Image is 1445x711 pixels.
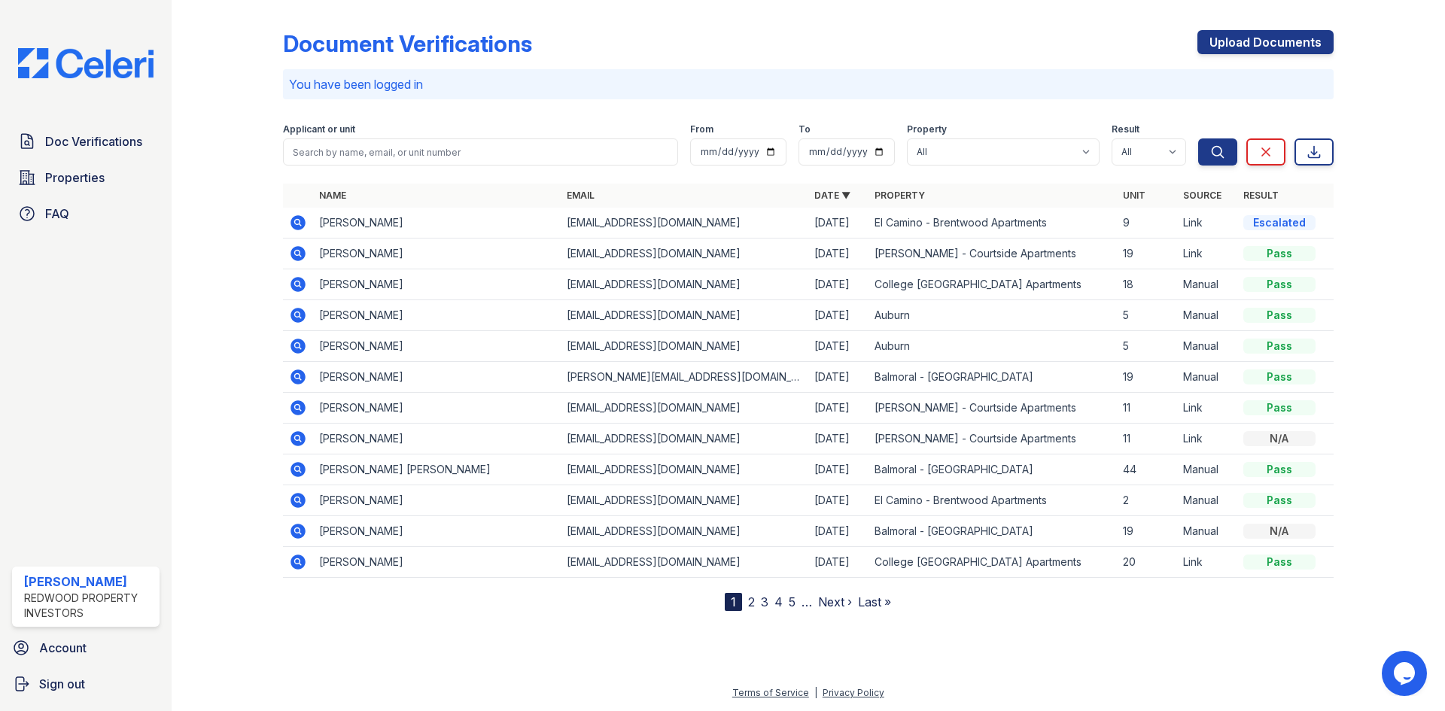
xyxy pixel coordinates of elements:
td: [DATE] [808,393,869,424]
td: 44 [1117,454,1177,485]
td: [DATE] [808,239,869,269]
div: Pass [1243,555,1316,570]
td: [EMAIL_ADDRESS][DOMAIN_NAME] [561,454,808,485]
a: Last » [858,594,891,609]
a: Doc Verifications [12,126,160,156]
td: 11 [1117,393,1177,424]
td: [DATE] [808,300,869,331]
a: FAQ [12,199,160,229]
div: Escalated [1243,215,1316,230]
span: … [802,593,812,611]
td: [PERSON_NAME] [PERSON_NAME] [313,454,561,485]
div: 1 [725,593,742,611]
a: Terms of Service [732,687,809,698]
td: 19 [1117,239,1177,269]
td: [DATE] [808,547,869,578]
div: [PERSON_NAME] [24,573,154,591]
td: [PERSON_NAME] [313,300,561,331]
label: To [799,123,811,135]
td: 19 [1117,516,1177,547]
td: Manual [1177,485,1237,516]
td: Auburn [869,300,1116,331]
td: [EMAIL_ADDRESS][DOMAIN_NAME] [561,516,808,547]
td: [PERSON_NAME][EMAIL_ADDRESS][DOMAIN_NAME] [561,362,808,393]
td: 11 [1117,424,1177,454]
td: Balmoral - [GEOGRAPHIC_DATA] [869,454,1116,485]
td: [EMAIL_ADDRESS][DOMAIN_NAME] [561,393,808,424]
td: [DATE] [808,362,869,393]
td: Manual [1177,300,1237,331]
td: El Camino - Brentwood Apartments [869,208,1116,239]
img: CE_Logo_Blue-a8612792a0a2168367f1c8372b55b34899dd931a85d93a1a3d3e32e68fde9ad4.png [6,48,166,78]
td: [PERSON_NAME] [313,269,561,300]
td: Manual [1177,516,1237,547]
span: Sign out [39,675,85,693]
td: 9 [1117,208,1177,239]
td: [EMAIL_ADDRESS][DOMAIN_NAME] [561,485,808,516]
td: [DATE] [808,269,869,300]
td: Auburn [869,331,1116,362]
td: [EMAIL_ADDRESS][DOMAIN_NAME] [561,331,808,362]
td: 19 [1117,362,1177,393]
td: [DATE] [808,208,869,239]
span: FAQ [45,205,69,223]
td: [PERSON_NAME] [313,239,561,269]
a: 2 [748,594,755,609]
div: N/A [1243,524,1316,539]
td: Manual [1177,331,1237,362]
div: Pass [1243,277,1316,292]
td: [PERSON_NAME] - Courtside Apartments [869,424,1116,454]
td: Link [1177,393,1237,424]
td: Manual [1177,362,1237,393]
td: Link [1177,208,1237,239]
td: Link [1177,239,1237,269]
label: Property [907,123,947,135]
label: From [690,123,713,135]
div: Pass [1243,493,1316,508]
p: You have been logged in [289,75,1328,93]
div: Pass [1243,339,1316,354]
td: Link [1177,547,1237,578]
td: Balmoral - [GEOGRAPHIC_DATA] [869,362,1116,393]
div: Document Verifications [283,30,532,57]
td: [DATE] [808,485,869,516]
input: Search by name, email, or unit number [283,138,678,166]
td: Link [1177,424,1237,454]
a: Email [567,190,595,201]
td: [DATE] [808,331,869,362]
td: College [GEOGRAPHIC_DATA] Apartments [869,547,1116,578]
td: [DATE] [808,424,869,454]
a: Upload Documents [1197,30,1334,54]
td: [EMAIL_ADDRESS][DOMAIN_NAME] [561,300,808,331]
td: [EMAIL_ADDRESS][DOMAIN_NAME] [561,239,808,269]
td: Balmoral - [GEOGRAPHIC_DATA] [869,516,1116,547]
a: Account [6,633,166,663]
div: Pass [1243,400,1316,415]
td: [PERSON_NAME] [313,547,561,578]
td: [PERSON_NAME] [313,393,561,424]
iframe: chat widget [1382,651,1430,696]
div: | [814,687,817,698]
a: Sign out [6,669,166,699]
td: 2 [1117,485,1177,516]
label: Applicant or unit [283,123,355,135]
a: Name [319,190,346,201]
a: Unit [1123,190,1145,201]
td: [PERSON_NAME] [313,485,561,516]
div: Pass [1243,308,1316,323]
td: [DATE] [808,454,869,485]
td: [EMAIL_ADDRESS][DOMAIN_NAME] [561,208,808,239]
td: [PERSON_NAME] [313,424,561,454]
td: [EMAIL_ADDRESS][DOMAIN_NAME] [561,424,808,454]
td: [PERSON_NAME] - Courtside Apartments [869,239,1116,269]
td: [PERSON_NAME] [313,362,561,393]
a: Result [1243,190,1279,201]
div: Pass [1243,246,1316,261]
span: Properties [45,169,105,187]
td: 20 [1117,547,1177,578]
span: Doc Verifications [45,132,142,150]
td: [PERSON_NAME] [313,331,561,362]
a: Source [1183,190,1221,201]
td: 5 [1117,300,1177,331]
